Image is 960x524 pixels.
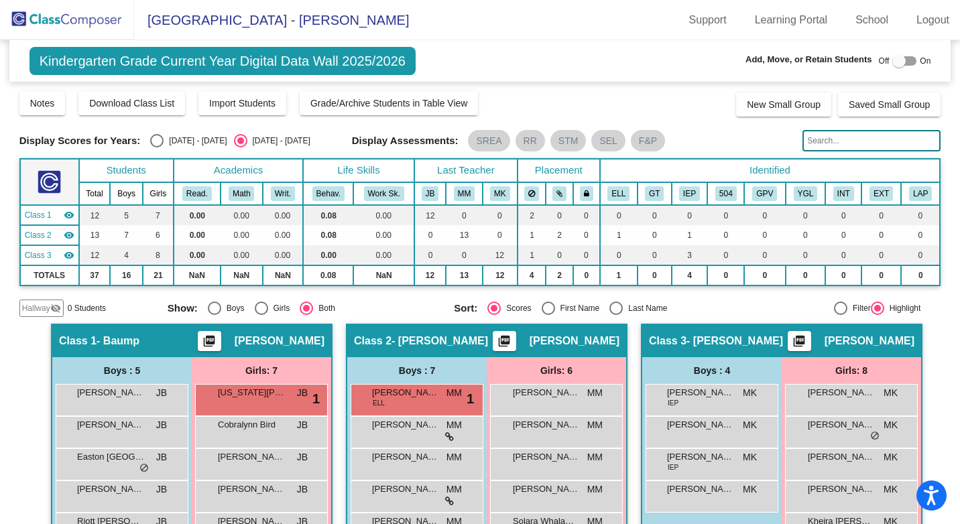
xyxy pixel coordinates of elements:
[849,99,930,110] span: Saved Small Group
[414,225,446,245] td: 0
[79,225,111,245] td: 13
[513,386,580,399] span: [PERSON_NAME]
[303,265,353,285] td: 0.08
[920,55,931,67] span: On
[303,225,353,245] td: 0.08
[347,357,487,384] div: Boys : 7
[573,245,600,265] td: 0
[414,182,446,205] th: Jodi Baump
[884,418,898,432] span: MK
[587,450,603,464] span: MM
[312,186,345,201] button: Behav.
[573,265,600,285] td: 0
[638,245,672,265] td: 0
[174,245,221,265] td: 0.00
[530,334,619,348] span: [PERSON_NAME]
[303,245,353,265] td: 0.00
[68,302,106,314] span: 0 Students
[587,482,603,497] span: MM
[672,245,708,265] td: 3
[64,230,74,241] mat-icon: visibility
[414,265,446,285] td: 12
[546,205,573,225] td: 0
[78,91,185,115] button: Download Class List
[221,245,263,265] td: 0.00
[64,250,74,261] mat-icon: visibility
[25,249,52,261] span: Class 3
[861,182,901,205] th: Extrovert
[782,357,921,384] div: Girls: 8
[516,130,545,151] mat-chip: RR
[271,186,295,201] button: Writ.
[638,182,672,205] th: Gifted and Talented
[20,225,79,245] td: Michelle Miller - Miller
[518,265,546,285] td: 4
[134,9,409,31] span: [GEOGRAPHIC_DATA] - [PERSON_NAME]
[372,418,439,432] span: [PERSON_NAME]
[263,225,303,245] td: 0.00
[736,92,831,117] button: New Small Group
[446,182,483,205] th: Michelle Miller
[364,186,404,201] button: Work Sk.
[143,205,174,225] td: 7
[446,386,462,400] span: MM
[825,205,861,225] td: 0
[743,386,757,400] span: MK
[79,245,111,265] td: 12
[786,182,826,205] th: Young for Grade Level
[487,357,626,384] div: Girls: 6
[79,205,111,225] td: 12
[496,334,512,353] mat-icon: picture_as_pdf
[870,431,880,442] span: do_not_disturb_alt
[297,386,308,400] span: JB
[518,245,546,265] td: 1
[861,205,901,225] td: 0
[198,331,221,351] button: Print Students Details
[645,186,664,201] button: GT
[392,334,488,348] span: - [PERSON_NAME]
[79,182,111,205] th: Total
[686,334,783,348] span: - [PERSON_NAME]
[707,205,744,225] td: 0
[353,245,414,265] td: 0.00
[110,205,143,225] td: 5
[110,265,143,285] td: 16
[909,186,932,201] button: LAP
[77,418,144,432] span: [PERSON_NAME]
[744,245,785,265] td: 0
[235,334,324,348] span: [PERSON_NAME]
[744,265,785,285] td: 0
[884,302,921,314] div: Highlight
[297,482,308,497] span: JB
[802,130,941,151] input: Search...
[513,450,580,464] span: [PERSON_NAME]
[52,357,192,384] div: Boys : 5
[715,186,737,201] button: 504
[352,135,459,147] span: Display Assessments:
[501,302,531,314] div: Scores
[164,135,227,147] div: [DATE] - [DATE]
[573,225,600,245] td: 0
[297,418,308,432] span: JB
[25,229,52,241] span: Class 2
[847,302,871,314] div: Filter
[833,186,854,201] button: INT
[454,302,477,314] span: Sort:
[20,205,79,225] td: Jodi Baump - Baump
[518,225,546,245] td: 1
[454,186,475,201] button: MM
[600,159,941,182] th: Identified
[143,225,174,245] td: 6
[174,225,221,245] td: 0.00
[518,182,546,205] th: Keep away students
[668,462,678,472] span: IEP
[825,182,861,205] th: Introvert
[79,159,174,182] th: Students
[372,386,439,399] span: [PERSON_NAME]
[550,130,587,151] mat-chip: STM
[901,205,940,225] td: 0
[546,182,573,205] th: Keep with students
[353,265,414,285] td: NaN
[642,357,782,384] div: Boys : 4
[422,186,439,201] button: JB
